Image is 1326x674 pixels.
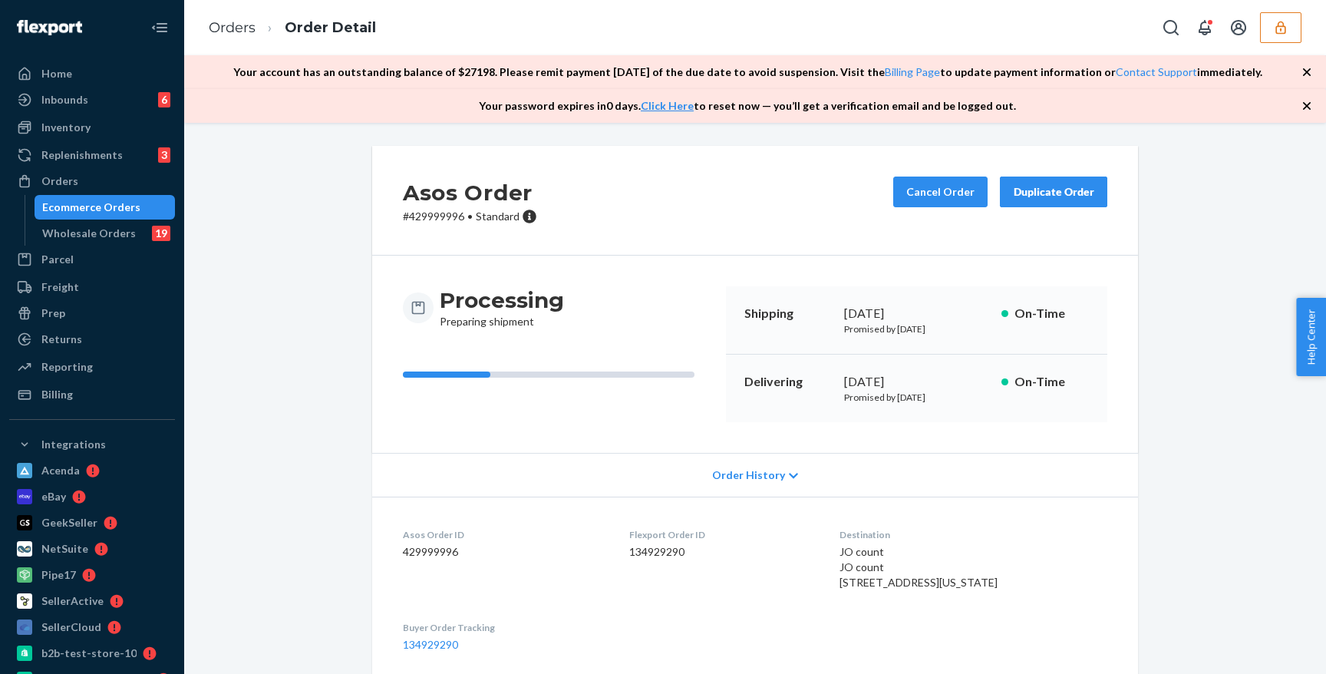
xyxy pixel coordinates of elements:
div: [DATE] [844,373,989,391]
button: Help Center [1296,298,1326,376]
a: 134929290 [403,638,458,651]
a: Order Detail [285,19,376,36]
button: Duplicate Order [1000,177,1107,207]
a: Contact Support [1116,65,1197,78]
h3: Processing [440,286,564,314]
button: Open Search Box [1156,12,1186,43]
a: SellerCloud [9,615,175,639]
a: Orders [209,19,256,36]
p: On-Time [1014,305,1089,322]
div: SellerActive [41,593,104,609]
div: Returns [41,332,82,347]
dd: 429999996 [403,544,605,560]
a: Billing Page [885,65,940,78]
a: Reporting [9,355,175,379]
div: Billing [41,387,73,402]
a: Ecommerce Orders [35,195,176,220]
div: Acenda [41,463,80,478]
div: Pipe17 [41,567,76,583]
h2: Asos Order [403,177,537,209]
span: • [467,210,473,223]
a: Inventory [9,115,175,140]
dt: Asos Order ID [403,528,605,541]
a: Home [9,61,175,86]
a: Billing [9,382,175,407]
div: 19 [152,226,170,241]
button: Close Navigation [144,12,175,43]
a: Click Here [641,99,694,112]
ol: breadcrumbs [196,5,388,51]
div: Orders [41,173,78,189]
div: Integrations [41,437,106,452]
button: Open account menu [1223,12,1254,43]
span: Standard [476,210,520,223]
div: b2b-test-store-10 [41,646,137,661]
div: Replenishments [41,147,123,163]
div: Inbounds [41,92,88,107]
a: Prep [9,301,175,325]
div: Wholesale Orders [42,226,136,241]
div: Ecommerce Orders [42,200,140,215]
a: GeekSeller [9,510,175,535]
a: Parcel [9,247,175,272]
div: 6 [158,92,170,107]
p: Your account has an outstanding balance of $ 27198 . Please remit payment [DATE] of the due date ... [233,64,1262,80]
dt: Buyer Order Tracking [403,621,605,634]
a: Inbounds6 [9,88,175,112]
span: JO count JO count [STREET_ADDRESS][US_STATE] [839,545,998,589]
dt: Flexport Order ID [629,528,815,541]
div: GeekSeller [41,515,97,530]
div: Freight [41,279,79,295]
p: Your password expires in 0 days . to reset now — you’ll get a verification email and be logged out. [479,98,1016,114]
dt: Destination [839,528,1107,541]
div: eBay [41,489,66,504]
span: Order History [712,468,785,483]
p: On-Time [1014,373,1089,391]
div: Parcel [41,252,74,267]
a: b2b-test-store-10 [9,641,175,666]
button: Cancel Order [893,177,988,207]
a: Wholesale Orders19 [35,221,176,246]
div: Reporting [41,359,93,375]
dd: 134929290 [629,544,815,560]
p: # 429999996 [403,209,537,224]
a: Replenishments3 [9,143,175,167]
button: Open notifications [1189,12,1220,43]
div: Inventory [41,120,91,135]
a: Freight [9,275,175,299]
a: Returns [9,327,175,352]
div: Duplicate Order [1013,184,1094,200]
p: Promised by [DATE] [844,391,989,404]
a: NetSuite [9,537,175,561]
div: Preparing shipment [440,286,564,329]
p: Shipping [744,305,832,322]
div: [DATE] [844,305,989,322]
a: SellerActive [9,589,175,613]
div: NetSuite [41,541,88,557]
p: Delivering [744,373,832,391]
p: Promised by [DATE] [844,322,989,335]
a: Acenda [9,458,175,483]
a: Orders [9,169,175,193]
a: Pipe17 [9,563,175,587]
div: Home [41,66,72,81]
img: Flexport logo [17,20,82,35]
a: eBay [9,484,175,509]
div: Prep [41,306,65,321]
button: Integrations [9,432,175,457]
div: 3 [158,147,170,163]
div: SellerCloud [41,619,101,635]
